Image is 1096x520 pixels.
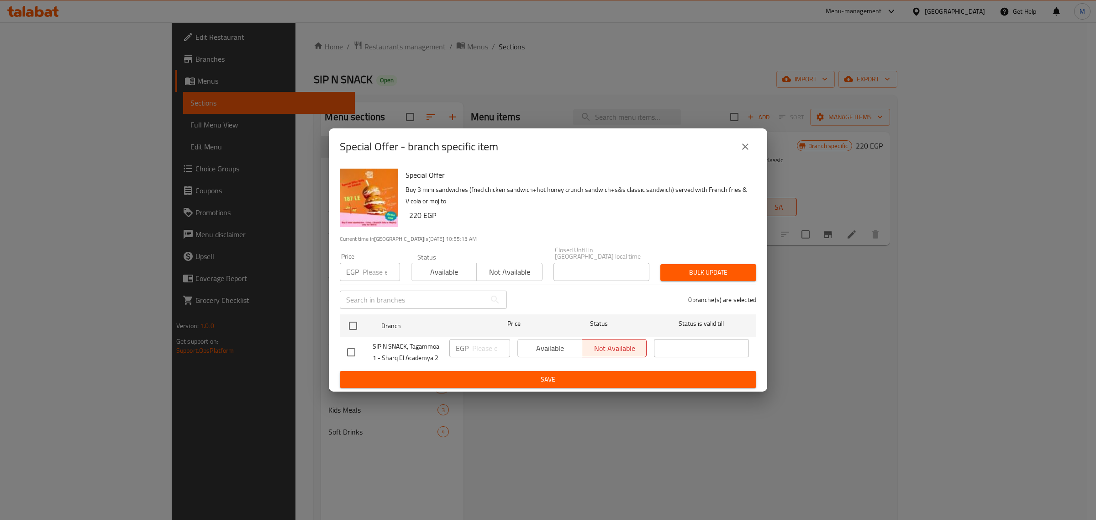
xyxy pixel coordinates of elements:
h6: 220 EGP [409,209,749,222]
span: Price [484,318,544,329]
p: 0 branche(s) are selected [688,295,756,304]
img: Special Offer [340,169,398,227]
span: Status is valid till [654,318,749,329]
h6: Special Offer [406,169,749,181]
span: SIP N SNACK, Tagammoa 1 - Sharq El Academya 2 [373,341,442,364]
p: Current time in [GEOGRAPHIC_DATA] is [DATE] 10:55:13 AM [340,235,756,243]
span: Save [347,374,749,385]
p: Buy 3 mini sandwiches (fried chicken sandwich+hot honey crunch sandwich+s&s classic sandwich) ser... [406,184,749,207]
button: Not available [476,263,542,281]
button: close [734,136,756,158]
input: Search in branches [340,291,486,309]
span: Status [552,318,647,329]
span: Branch [381,320,476,332]
button: Save [340,371,756,388]
input: Please enter price [472,339,510,357]
h2: Special Offer - branch specific item [340,139,498,154]
button: Available [411,263,477,281]
span: Available [415,265,473,279]
input: Please enter price [363,263,400,281]
span: Not available [480,265,538,279]
p: EGP [456,343,469,354]
button: Bulk update [660,264,756,281]
span: Bulk update [668,267,749,278]
p: EGP [346,266,359,277]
